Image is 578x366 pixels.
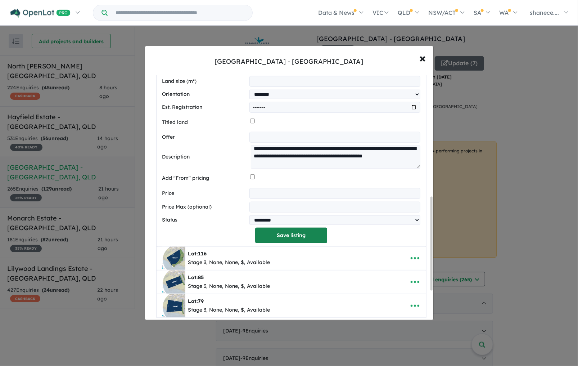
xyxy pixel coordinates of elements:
[420,50,426,66] span: ×
[255,228,327,243] button: Save listing
[188,282,270,291] div: Stage 3, None, None, $, Available
[215,57,363,66] div: [GEOGRAPHIC_DATA] - [GEOGRAPHIC_DATA]
[162,216,247,224] label: Status
[162,133,247,142] label: Offer
[530,9,559,16] span: shanece....
[162,153,248,161] label: Description
[188,298,204,304] b: Lot:
[198,274,204,281] span: 85
[162,118,247,127] label: Titled land
[162,271,185,294] img: Paradise%20Lakes%20Estate%20-%20Willawong%20-%20Lot%2085___1758691077.jpg
[188,306,270,314] div: Stage 3, None, None, $, Available
[162,103,247,112] label: Est. Registration
[162,247,185,270] img: Paradise%20Lakes%20Estate%20-%20Willawong%20-%20Lot%20116___1758691015.jpg
[162,189,247,198] label: Price
[198,250,207,257] span: 116
[188,258,270,267] div: Stage 3, None, None, $, Available
[162,90,247,99] label: Orientation
[162,294,185,317] img: Paradise%20Lakes%20Estate%20-%20Willawong%20-%20Lot%2079___1758691159.jpg
[188,274,204,281] b: Lot:
[162,203,247,211] label: Price Max (optional)
[188,250,207,257] b: Lot:
[162,174,247,183] label: Add "From" pricing
[10,9,71,18] img: Openlot PRO Logo White
[109,5,251,21] input: Try estate name, suburb, builder or developer
[198,298,204,304] span: 79
[162,77,247,86] label: Land size (m²)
